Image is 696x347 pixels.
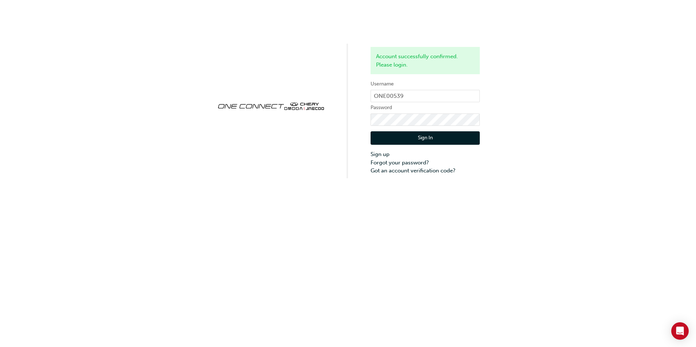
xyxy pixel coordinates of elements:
[371,80,480,88] label: Username
[371,159,480,167] a: Forgot your password?
[371,47,480,74] div: Account successfully confirmed. Please login.
[671,322,689,340] div: Open Intercom Messenger
[371,103,480,112] label: Password
[371,150,480,159] a: Sign up
[371,90,480,102] input: Username
[371,167,480,175] a: Got an account verification code?
[216,96,325,115] img: oneconnect
[371,131,480,145] button: Sign In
